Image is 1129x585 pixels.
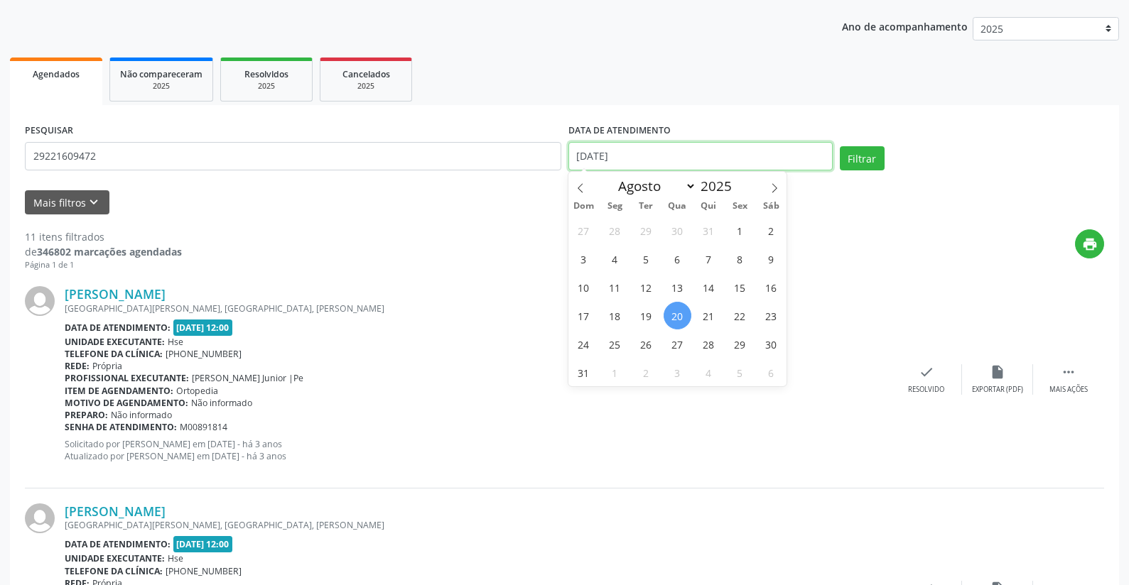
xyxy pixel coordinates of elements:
[65,538,171,550] b: Data de atendimento:
[664,273,691,301] span: Agosto 13, 2025
[65,552,165,564] b: Unidade executante:
[120,81,202,92] div: 2025
[632,273,660,301] span: Agosto 12, 2025
[25,120,73,142] label: PESQUISAR
[25,244,182,259] div: de
[1049,385,1088,395] div: Mais ações
[25,229,182,244] div: 11 itens filtrados
[65,336,165,348] b: Unidade executante:
[65,286,166,302] a: [PERSON_NAME]
[1061,364,1076,380] i: 
[25,286,55,316] img: img
[757,302,785,329] span: Agosto 23, 2025
[757,245,785,273] span: Agosto 9, 2025
[231,81,302,92] div: 2025
[166,565,242,577] span: [PHONE_NUMBER]
[86,195,102,210] i: keyboard_arrow_down
[972,385,1023,395] div: Exportar (PDF)
[601,302,629,329] span: Agosto 18, 2025
[919,364,934,380] i: check
[65,565,163,577] b: Telefone da clínica:
[695,330,723,358] span: Agosto 28, 2025
[757,359,785,386] span: Setembro 6, 2025
[632,217,660,244] span: Julho 29, 2025
[92,360,122,372] span: Própria
[601,245,629,273] span: Agosto 4, 2025
[330,81,401,92] div: 2025
[726,359,754,386] span: Setembro 5, 2025
[726,302,754,329] span: Agosto 22, 2025
[244,68,288,80] span: Resolvidos
[65,438,891,462] p: Solicitado por [PERSON_NAME] em [DATE] - há 3 anos Atualizado por [PERSON_NAME] em [DATE] - há 3 ...
[990,364,1005,380] i: insert_drive_file
[632,302,660,329] span: Agosto 19, 2025
[695,245,723,273] span: Agosto 7, 2025
[840,146,885,170] button: Filtrar
[173,319,233,336] span: [DATE] 12:00
[65,302,891,315] div: [GEOGRAPHIC_DATA][PERSON_NAME], [GEOGRAPHIC_DATA], [PERSON_NAME]
[695,302,723,329] span: Agosto 21, 2025
[65,385,173,397] b: Item de agendamento:
[664,245,691,273] span: Agosto 6, 2025
[342,68,390,80] span: Cancelados
[166,348,242,360] span: [PHONE_NUMBER]
[570,217,598,244] span: Julho 27, 2025
[570,245,598,273] span: Agosto 3, 2025
[65,372,189,384] b: Profissional executante:
[726,330,754,358] span: Agosto 29, 2025
[568,142,833,170] input: Selecione um intervalo
[65,397,188,409] b: Motivo de agendamento:
[664,330,691,358] span: Agosto 27, 2025
[601,359,629,386] span: Setembro 1, 2025
[726,217,754,244] span: Agosto 1, 2025
[25,503,55,533] img: img
[180,421,227,433] span: M00891814
[111,409,172,421] span: Não informado
[757,273,785,301] span: Agosto 16, 2025
[755,202,787,211] span: Sáb
[664,217,691,244] span: Julho 30, 2025
[192,372,303,384] span: [PERSON_NAME] Junior |Pe
[908,385,944,395] div: Resolvido
[664,359,691,386] span: Setembro 3, 2025
[65,409,108,421] b: Preparo:
[632,359,660,386] span: Setembro 2, 2025
[724,202,755,211] span: Sex
[570,359,598,386] span: Agosto 31, 2025
[757,330,785,358] span: Agosto 30, 2025
[120,68,202,80] span: Não compareceram
[695,217,723,244] span: Julho 31, 2025
[664,302,691,329] span: Agosto 20, 2025
[695,359,723,386] span: Setembro 4, 2025
[33,68,80,80] span: Agendados
[570,273,598,301] span: Agosto 10, 2025
[168,336,183,348] span: Hse
[570,330,598,358] span: Agosto 24, 2025
[601,330,629,358] span: Agosto 25, 2025
[842,17,968,35] p: Ano de acompanhamento
[612,176,697,196] select: Month
[632,330,660,358] span: Agosto 26, 2025
[65,519,891,531] div: [GEOGRAPHIC_DATA][PERSON_NAME], [GEOGRAPHIC_DATA], [PERSON_NAME]
[599,202,630,211] span: Seg
[601,273,629,301] span: Agosto 11, 2025
[726,273,754,301] span: Agosto 15, 2025
[65,503,166,519] a: [PERSON_NAME]
[25,142,561,170] input: Nome, código do beneficiário ou CPF
[1082,236,1098,252] i: print
[65,322,171,334] b: Data de atendimento:
[191,397,252,409] span: Não informado
[25,259,182,271] div: Página 1 de 1
[570,302,598,329] span: Agosto 17, 2025
[757,217,785,244] span: Agosto 2, 2025
[1075,229,1104,258] button: print
[65,348,163,360] b: Telefone da clínica:
[65,421,177,433] b: Senha de atendimento:
[696,177,743,195] input: Year
[37,245,182,258] strong: 346802 marcações agendadas
[568,120,671,142] label: DATA DE ATENDIMENTO
[726,245,754,273] span: Agosto 8, 2025
[630,202,661,211] span: Ter
[661,202,693,211] span: Qua
[168,552,183,564] span: Hse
